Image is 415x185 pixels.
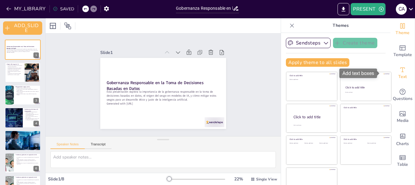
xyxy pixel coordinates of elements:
div: Click to add title [345,86,386,89]
p: Las organizaciones deben tener una responsabilidad activa. [25,114,39,116]
button: MY_LIBRARY [5,4,48,14]
div: Click to add text [290,79,333,80]
p: Tendencias globales en regulación de IA [15,177,39,179]
p: El "Efecto Bruselas" muestra la influencia de la UE. [15,159,39,160]
button: Sendsteps [286,38,331,48]
div: 3 [5,85,41,105]
div: Click to add title [344,138,387,141]
button: Apply theme to all slides [286,58,349,67]
button: Transcript [85,142,112,149]
p: La mayoría de los sesgos proviene de los datos de entrenamiento. [7,65,23,67]
p: Un ejemplo destacado es Telstra, que ha integrado la gobernanza de IA. [25,118,39,120]
div: Click to add title [290,138,333,141]
p: Generated with [URL] [7,52,39,53]
div: 6 [5,153,41,173]
button: ADD_SLIDE [3,21,42,35]
div: Click to add text [344,143,363,144]
p: Themes [297,18,384,33]
div: Add ready made slides [390,40,415,62]
p: Crear comités de ética en IA es un paso esencial. [25,116,39,118]
p: Generated with [URL] [104,71,204,131]
p: La regulación basada en el nivel de riesgo es una tendencia global. [7,139,39,140]
div: 2 [5,62,41,82]
div: 3 [33,98,39,103]
button: C A [396,3,407,15]
div: Change the overall theme [390,18,415,40]
p: La priorización de la precisión global puede favorecer a ciertos grupos. [7,73,23,75]
div: Add text boxes [339,69,377,78]
div: 22 % [231,176,246,182]
div: Add images, graphics, shapes or video [390,106,415,128]
span: Template [393,52,412,58]
div: Get real-time input from your audience [390,84,415,106]
p: El "Efecto Bruselas" muestra la influencia de la UE. [15,182,39,183]
div: 5 [33,143,39,149]
div: 4 [33,121,39,126]
p: Existen herramientas de código abierto que ayudan a detectar y corregir sesgos. [15,91,39,93]
p: Gobernanza de datos e IA responsable [25,109,39,112]
p: Esta presentación explora la importancia de la gobernanza responsable en la toma de decisiones ba... [7,49,39,52]
span: Theme [396,30,410,36]
p: Es necesario usar herramientas especializadas y contar con equipos diversos. [15,89,39,91]
div: Click to add text [345,92,386,93]
strong: Gobernanza Responsable en la Toma de Decisiones Basadas en Datos [111,52,201,106]
div: Slide 1 / 8 [48,176,167,182]
div: 5 [5,130,41,151]
div: SAVED [53,6,74,12]
div: Click to add text [304,143,318,144]
p: Hay convergencia en principios, pero divergencia en la práctica. [15,160,39,162]
p: Esta presentación explora la importancia de la gobernanza responsable en la toma de decisiones ba... [106,61,210,128]
div: Click to add text [367,143,386,144]
p: La regulación es un requisito indispensable para la legitimidad social. [15,180,39,182]
div: 6 [33,166,39,171]
button: PRESENT [351,3,385,15]
p: Es esencial contar con reglas claras para la IA. [7,134,39,135]
div: 4 [5,108,41,128]
p: Origen del sesgo en IA [7,63,23,65]
strong: Gobernanza Responsable en la Toma de Decisiones Basadas en Datos [7,46,34,49]
span: Single View [256,177,277,182]
div: Slide 1 [123,23,178,58]
p: Identificar sesgos es solo el primer paso. [15,87,39,89]
p: Los diferentes tipos de sesgos incluyen representación, medición y selección. [7,67,23,69]
div: 1 [33,52,39,58]
div: Click to add title [290,74,333,77]
p: La regulación es un requisito indispensable para la legitimidad social. [15,157,39,159]
div: 1 [5,40,41,60]
div: Add a table [390,150,415,172]
span: Position [64,22,71,30]
div: Add text boxes [390,62,415,84]
div: Click to add text [290,143,303,144]
div: Click to add text [319,143,333,144]
p: Las decisiones sobre variables y preprocesamiento pueden introducir sesgos. [7,69,23,73]
div: Add charts and graphs [390,128,415,150]
span: Table [397,161,408,168]
p: La AI Act de la Unión Europea es un ejemplo integral. [7,135,39,137]
button: EXPORT_TO_POWERPOINT [338,3,349,15]
div: Layout [48,21,58,31]
p: Mitigación de sesgos en IA [15,86,39,88]
button: Speaker Notes [50,142,85,149]
span: Text [398,73,407,80]
div: Click to add body [293,124,332,126]
input: INSERT_TITLE [176,4,233,13]
p: Hay convergencia en principios, pero divergencia en la práctica. [15,183,39,185]
p: [PERSON_NAME] regulatorios de la inteligencia artificial [7,131,39,133]
p: El desafío futuro es lograr la interoperabilidad entre sistemas regulatorios. [15,162,39,165]
span: Media [397,117,409,124]
span: Charts [396,141,409,147]
span: Questions [393,95,413,102]
p: Otros ejemplos incluyen la Recomendación de la UNESCO y el Proyecto [PERSON_NAME] de IA de [GEOGR... [7,137,39,139]
div: C A [396,4,407,15]
div: 2 [33,75,39,81]
div: Click to add title [293,114,332,119]
p: La gobernanza de datos asegura gestión segura y justa. [25,112,39,114]
div: Click to add title [344,106,387,109]
p: Tendencias globales en regulación de IA [15,154,39,156]
p: Ejemplos de herramientas incluyen IBM AI Fairness 360 y Fairlearn. [15,93,39,95]
button: Create theme [333,38,377,48]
